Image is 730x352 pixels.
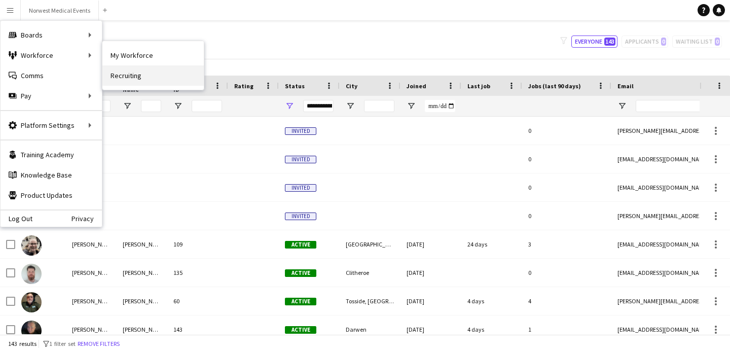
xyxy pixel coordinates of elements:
a: Privacy [71,215,102,223]
div: Platform Settings [1,115,102,135]
a: My Workforce [102,45,204,65]
span: 1 filter set [49,340,76,347]
span: Rating [234,82,253,90]
div: [PERSON_NAME] [117,287,167,315]
div: Pay [1,86,102,106]
span: Invited [285,156,316,163]
span: City [346,82,357,90]
div: Clitheroe [340,259,400,287]
div: [DATE] [400,287,461,315]
button: Norwest Medical Events [21,1,99,20]
div: Darwen [340,315,400,343]
div: 60 [167,287,228,315]
input: City Filter Input [364,100,394,112]
div: [PERSON_NAME] [66,259,117,287]
div: [PERSON_NAME] [66,315,117,343]
button: Open Filter Menu [173,101,182,111]
div: 3 [522,230,611,258]
div: 143 [167,315,228,343]
span: Invited [285,184,316,192]
div: [PERSON_NAME] [66,230,117,258]
a: Product Updates [1,185,102,205]
div: [PERSON_NAME] [117,230,167,258]
img: Aimee Johnson [21,235,42,256]
div: 0 [522,173,611,201]
span: Invited [285,213,316,220]
input: Workforce ID Filter Input [192,100,222,112]
button: Open Filter Menu [407,101,416,111]
span: 143 [604,38,615,46]
div: Workforce [1,45,102,65]
img: Alexander Murphy [21,292,42,312]
div: Tosside, [GEOGRAPHIC_DATA] [340,287,400,315]
div: 1 [522,315,611,343]
a: Knowledge Base [1,165,102,185]
div: 109 [167,230,228,258]
span: Active [285,269,316,277]
span: Joined [407,82,426,90]
div: 4 days [461,315,522,343]
div: 24 days [461,230,522,258]
button: Remove filters [76,338,122,349]
a: Log Out [1,215,32,223]
div: 0 [522,145,611,173]
div: Boards [1,25,102,45]
span: Active [285,326,316,334]
div: 135 [167,259,228,287]
button: Open Filter Menu [346,101,355,111]
div: [DATE] [400,230,461,258]
div: [PERSON_NAME] [66,287,117,315]
span: Active [285,241,316,249]
input: Joined Filter Input [425,100,455,112]
span: Invited [285,127,316,135]
span: Status [285,82,305,90]
div: [DATE] [400,259,461,287]
div: 0 [522,117,611,145]
div: 4 [522,287,611,315]
button: Open Filter Menu [617,101,627,111]
div: [DATE] [400,315,461,343]
button: Everyone143 [571,36,617,48]
span: Jobs (last 90 days) [528,82,581,90]
input: Last Name Filter Input [141,100,161,112]
span: Email [617,82,634,90]
div: [PERSON_NAME] [117,315,167,343]
div: 0 [522,202,611,230]
div: [GEOGRAPHIC_DATA] [340,230,400,258]
img: Alex Poulson [21,264,42,284]
div: 0 [522,259,611,287]
img: Andrea Cooper [21,321,42,341]
span: Active [285,298,316,305]
a: Training Academy [1,145,102,165]
div: 4 days [461,287,522,315]
span: Last job [467,82,490,90]
a: Recruiting [102,65,204,86]
div: [PERSON_NAME] [117,259,167,287]
a: Comms [1,65,102,86]
button: Open Filter Menu [285,101,294,111]
button: Open Filter Menu [123,101,132,111]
